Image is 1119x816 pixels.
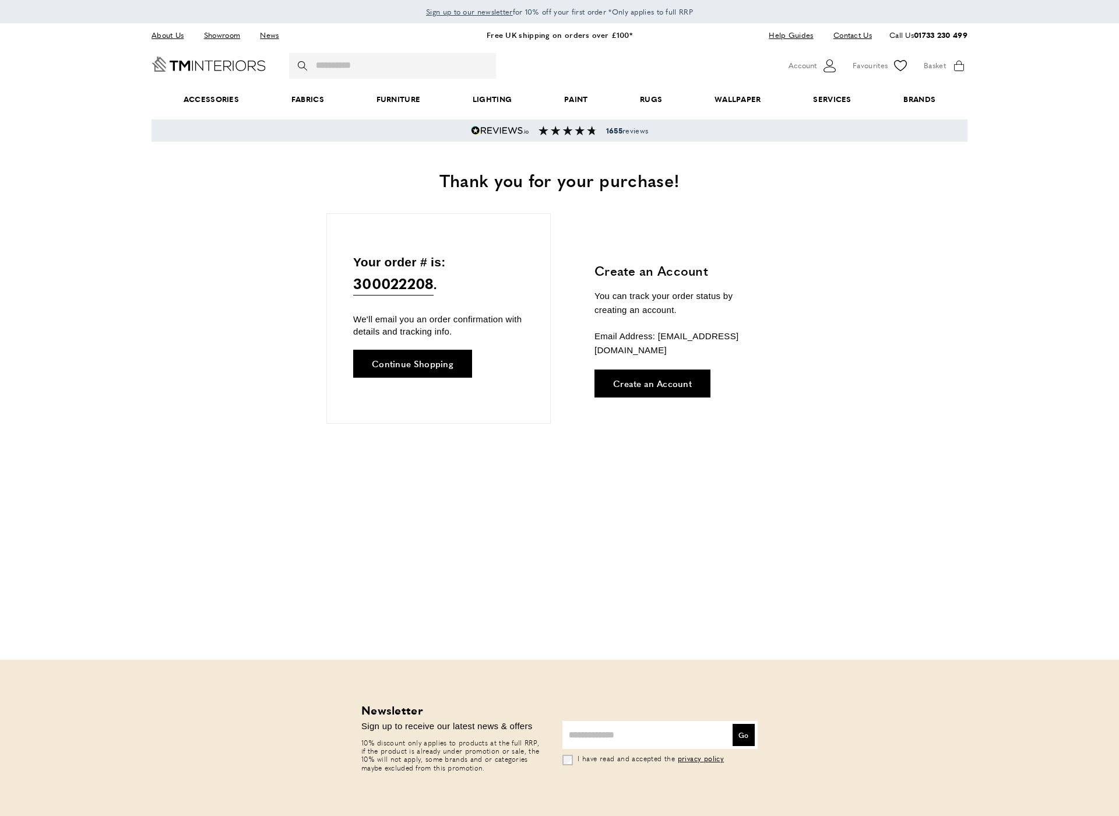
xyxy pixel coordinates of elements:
[889,29,967,41] p: Call Us
[678,754,724,764] a: privacy policy
[446,82,538,117] a: Lighting
[787,82,878,117] a: Services
[426,6,513,17] a: Sign up to our newsletter
[251,27,287,43] a: News
[789,59,817,72] span: Account
[789,57,838,75] button: Customer Account
[539,126,597,135] img: Reviews section
[152,57,266,72] a: Go to Home page
[688,82,787,117] a: Wallpaper
[878,82,962,117] a: Brands
[350,82,446,117] a: Furniture
[914,29,967,40] a: 01733 230 499
[594,289,766,317] p: You can track your order status by creating an account.
[613,379,692,388] span: Create an Account
[353,350,472,378] a: Continue Shopping
[606,126,648,135] span: reviews
[353,272,434,296] span: 300022208
[195,27,249,43] a: Showroom
[606,125,622,136] strong: 1655
[853,59,888,72] span: Favourites
[439,167,680,192] span: Thank you for your purchase!
[538,82,614,117] a: Paint
[578,754,675,764] span: I have read and accepted the
[594,370,710,398] a: Create an Account
[265,82,350,117] a: Fabrics
[372,359,453,368] span: Continue Shopping
[152,27,192,43] a: About Us
[471,126,529,135] img: Reviews.io 5 stars
[361,739,545,773] p: 10% discount only applies to products at the full RRP, if the product is already under promotion ...
[487,29,632,40] a: Free UK shipping on orders over £100*
[594,329,766,357] p: Email Address: [EMAIL_ADDRESS][DOMAIN_NAME]
[298,53,309,79] button: Search
[426,6,693,17] span: for 10% off your first order *Only applies to full RRP
[361,701,423,718] strong: Newsletter
[760,27,822,43] a: Help Guides
[562,721,758,765] form: Subscribe to Newsletter
[594,262,766,280] h3: Create an Account
[825,27,872,43] a: Contact Us
[157,82,265,117] span: Accessories
[361,719,545,733] p: Sign up to receive our latest news & offers
[353,313,524,337] p: We'll email you an order confirmation with details and tracking info.
[614,82,688,117] a: Rugs
[353,252,524,296] p: Your order # is: .
[853,57,909,75] a: Favourites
